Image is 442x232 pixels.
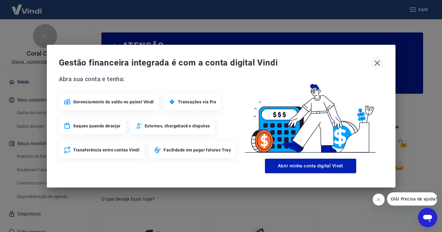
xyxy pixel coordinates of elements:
span: Abra sua conta e tenha: [59,74,238,84]
button: Abrir minha conta digital Vindi [265,159,356,173]
span: Olá! Precisa de ajuda? [4,4,50,9]
span: Saques quando desejar [73,123,121,129]
iframe: Fechar mensagem [373,194,385,206]
iframe: Botão para abrir a janela de mensagens [418,208,437,227]
span: Estornos, chargeback e disputas [145,123,210,129]
span: Transações via Pix [178,99,216,105]
span: Transferência entre contas Vindi [73,147,140,153]
iframe: Mensagem da empresa [387,192,437,206]
span: Gerenciamento do saldo no painel Vindi [73,99,154,105]
img: Good Billing [238,74,383,156]
span: Gestão financeira integrada é com a conta digital Vindi [59,57,371,69]
span: Facilidade em pagar faturas Tray [164,147,231,153]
